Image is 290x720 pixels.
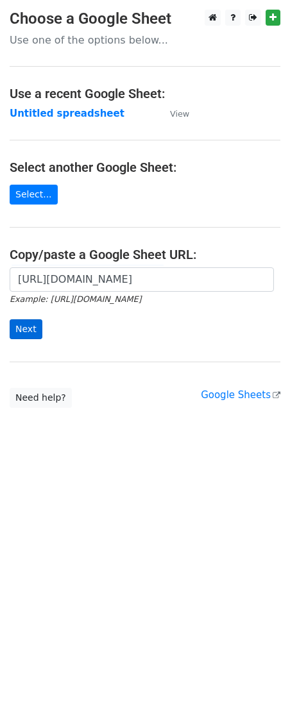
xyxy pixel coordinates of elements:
p: Use one of the options below... [10,33,280,47]
a: Untitled spreadsheet [10,108,124,119]
small: Example: [URL][DOMAIN_NAME] [10,294,141,304]
h4: Use a recent Google Sheet: [10,86,280,101]
iframe: Chat Widget [226,658,290,720]
input: Next [10,319,42,339]
h3: Choose a Google Sheet [10,10,280,28]
a: Select... [10,185,58,205]
a: View [157,108,189,119]
h4: Select another Google Sheet: [10,160,280,175]
a: Google Sheets [201,389,280,401]
input: Paste your Google Sheet URL here [10,267,274,292]
small: View [170,109,189,119]
h4: Copy/paste a Google Sheet URL: [10,247,280,262]
a: Need help? [10,388,72,408]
